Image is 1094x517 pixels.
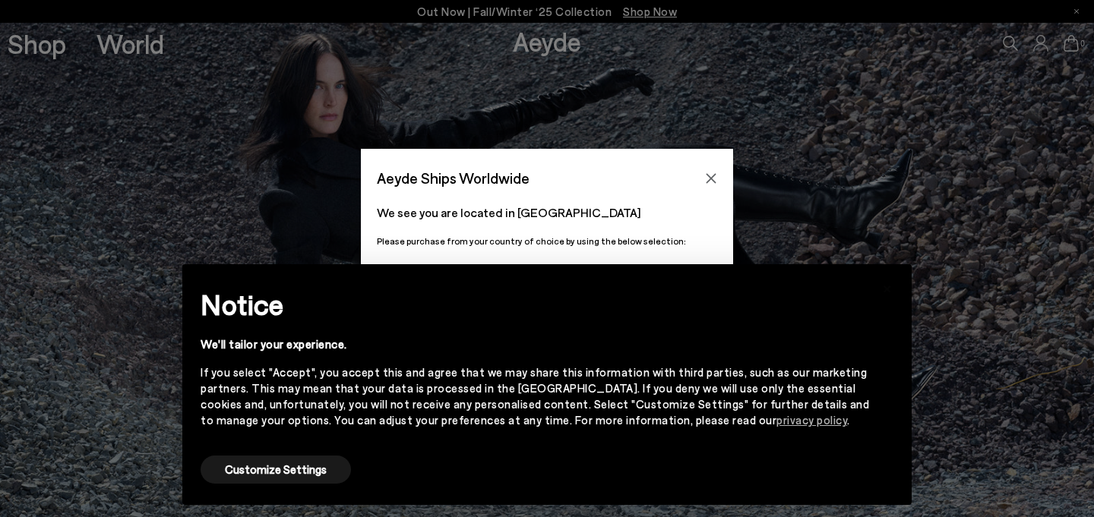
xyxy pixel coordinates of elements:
[377,203,717,222] p: We see you are located in [GEOGRAPHIC_DATA]
[882,276,893,298] span: ×
[201,336,869,352] div: We'll tailor your experience.
[377,234,717,248] p: Please purchase from your country of choice by using the below selection:
[377,165,530,191] span: Aeyde Ships Worldwide
[201,456,351,484] button: Customize Settings
[201,285,869,324] h2: Notice
[201,364,869,428] div: If you select "Accept", you accept this and agree that we may share this information with third p...
[776,413,847,427] a: privacy policy
[700,167,722,190] button: Close
[869,269,906,305] button: Close this notice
